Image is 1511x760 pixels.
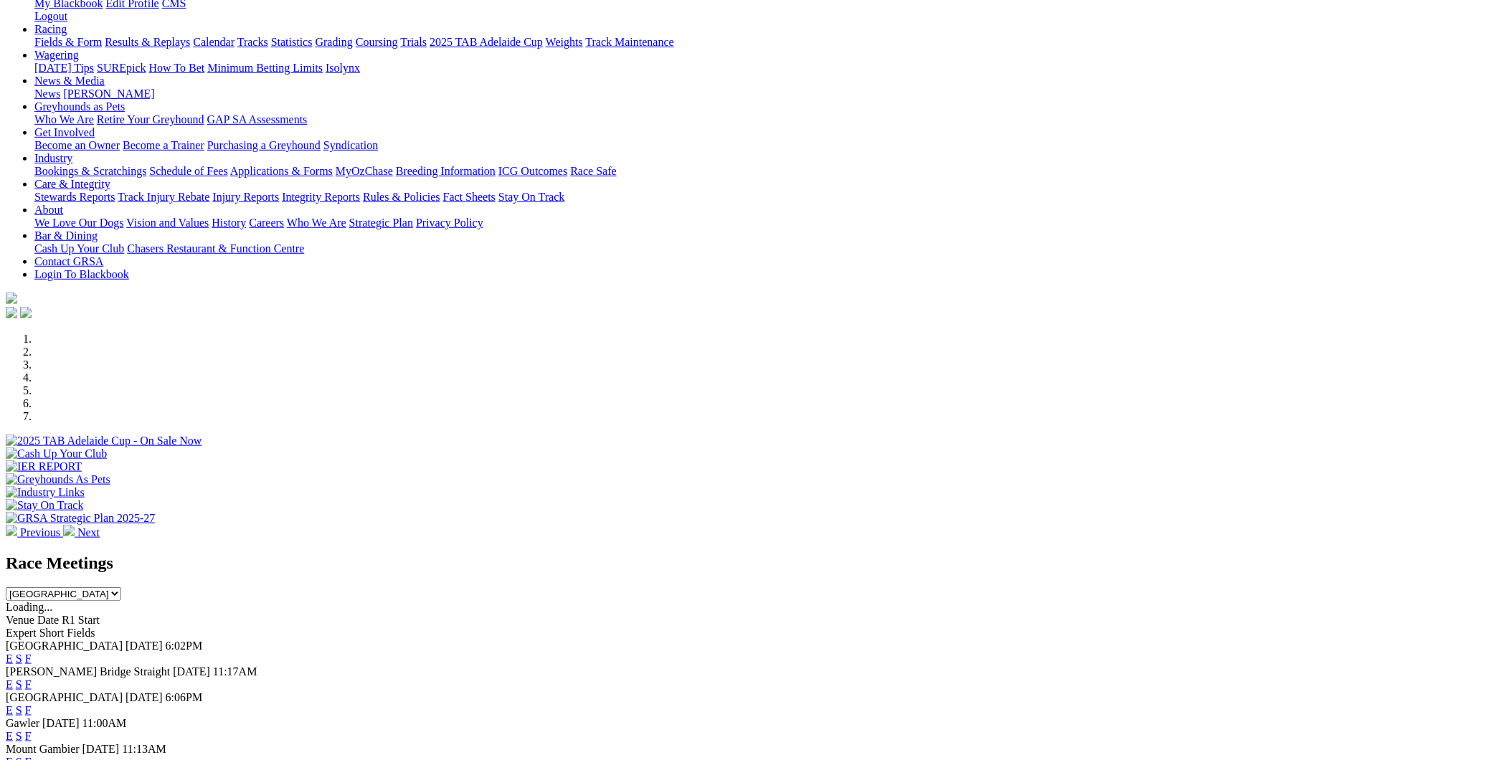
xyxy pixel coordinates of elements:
[336,165,393,177] a: MyOzChase
[125,691,163,703] span: [DATE]
[546,36,583,48] a: Weights
[316,36,353,48] a: Grading
[193,36,235,48] a: Calendar
[34,113,1505,126] div: Greyhounds as Pets
[34,126,95,138] a: Get Involved
[356,36,398,48] a: Coursing
[6,307,17,318] img: facebook.svg
[6,293,17,304] img: logo-grsa-white.png
[34,242,1505,255] div: Bar & Dining
[287,217,346,229] a: Who We Are
[6,434,202,447] img: 2025 TAB Adelaide Cup - On Sale Now
[63,87,154,100] a: [PERSON_NAME]
[212,191,279,203] a: Injury Reports
[34,268,129,280] a: Login To Blackbook
[6,499,83,512] img: Stay On Track
[34,204,63,216] a: About
[212,217,246,229] a: History
[16,730,22,742] a: S
[34,217,1505,229] div: About
[6,652,13,665] a: E
[6,447,107,460] img: Cash Up Your Club
[237,36,268,48] a: Tracks
[323,139,378,151] a: Syndication
[149,62,205,74] a: How To Bet
[213,665,257,678] span: 11:17AM
[230,165,333,177] a: Applications & Forms
[6,614,34,626] span: Venue
[34,165,1505,178] div: Industry
[6,460,82,473] img: IER REPORT
[63,525,75,536] img: chevron-right-pager-white.svg
[97,62,146,74] a: SUREpick
[25,652,32,665] a: F
[349,217,413,229] a: Strategic Plan
[34,23,67,35] a: Racing
[16,652,22,665] a: S
[67,627,95,639] span: Fields
[6,526,63,538] a: Previous
[34,178,110,190] a: Care & Integrity
[34,113,94,125] a: Who We Are
[430,36,543,48] a: 2025 TAB Adelaide Cup
[25,704,32,716] a: F
[6,730,13,742] a: E
[34,36,102,48] a: Fields & Form
[20,526,60,538] span: Previous
[82,717,127,729] span: 11:00AM
[34,191,115,203] a: Stewards Reports
[34,62,94,74] a: [DATE] Tips
[166,640,203,652] span: 6:02PM
[37,614,59,626] span: Date
[125,640,163,652] span: [DATE]
[127,242,304,255] a: Chasers Restaurant & Function Centre
[6,601,52,613] span: Loading...
[6,554,1505,573] h2: Race Meetings
[126,217,209,229] a: Vision and Values
[34,36,1505,49] div: Racing
[34,139,120,151] a: Become an Owner
[173,665,210,678] span: [DATE]
[63,526,100,538] a: Next
[34,152,72,164] a: Industry
[34,217,123,229] a: We Love Our Dogs
[207,113,308,125] a: GAP SA Assessments
[97,113,204,125] a: Retire Your Greyhound
[16,678,22,690] a: S
[34,75,105,87] a: News & Media
[6,704,13,716] a: E
[34,229,98,242] a: Bar & Dining
[498,165,567,177] a: ICG Outcomes
[6,473,110,486] img: Greyhounds As Pets
[34,242,124,255] a: Cash Up Your Club
[34,87,60,100] a: News
[34,191,1505,204] div: Care & Integrity
[42,717,80,729] span: [DATE]
[34,10,67,22] a: Logout
[586,36,674,48] a: Track Maintenance
[416,217,483,229] a: Privacy Policy
[82,743,120,755] span: [DATE]
[25,678,32,690] a: F
[443,191,496,203] a: Fact Sheets
[34,87,1505,100] div: News & Media
[249,217,284,229] a: Careers
[6,627,37,639] span: Expert
[282,191,360,203] a: Integrity Reports
[34,49,79,61] a: Wagering
[6,743,80,755] span: Mount Gambier
[207,139,321,151] a: Purchasing a Greyhound
[326,62,360,74] a: Isolynx
[363,191,440,203] a: Rules & Policies
[16,704,22,716] a: S
[207,62,323,74] a: Minimum Betting Limits
[20,307,32,318] img: twitter.svg
[570,165,616,177] a: Race Safe
[6,665,170,678] span: [PERSON_NAME] Bridge Straight
[34,100,125,113] a: Greyhounds as Pets
[62,614,100,626] span: R1 Start
[498,191,564,203] a: Stay On Track
[34,139,1505,152] div: Get Involved
[400,36,427,48] a: Trials
[6,512,155,525] img: GRSA Strategic Plan 2025-27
